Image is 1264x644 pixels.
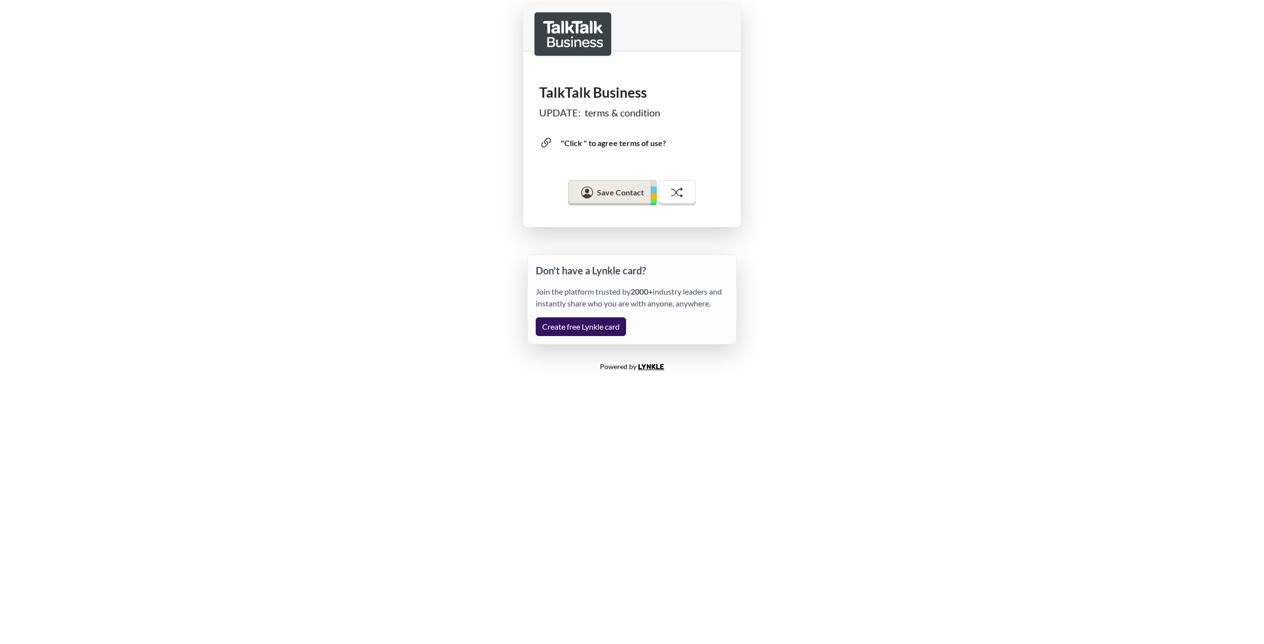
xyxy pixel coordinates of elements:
[539,105,725,120] div: UPDATE: terms & condition
[536,263,728,278] p: Don't have a Lynkle card?
[600,362,664,371] small: Powered by
[534,12,611,56] img: logo
[539,128,733,158] a: "Click " to agree terms of use?
[536,286,728,317] div: Join the platform trusted by industry leaders and instantly share who you are with anyone, anywhere.
[539,84,725,101] h1: TalkTalk Business
[597,188,644,197] span: Save Contact
[561,137,666,149] div: "Click " to agree terms of use?
[631,287,653,296] strong: 2000+
[536,317,626,336] a: Create free Lynkle card
[568,180,656,206] button: Save Contact
[638,363,664,371] a: Lynkle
